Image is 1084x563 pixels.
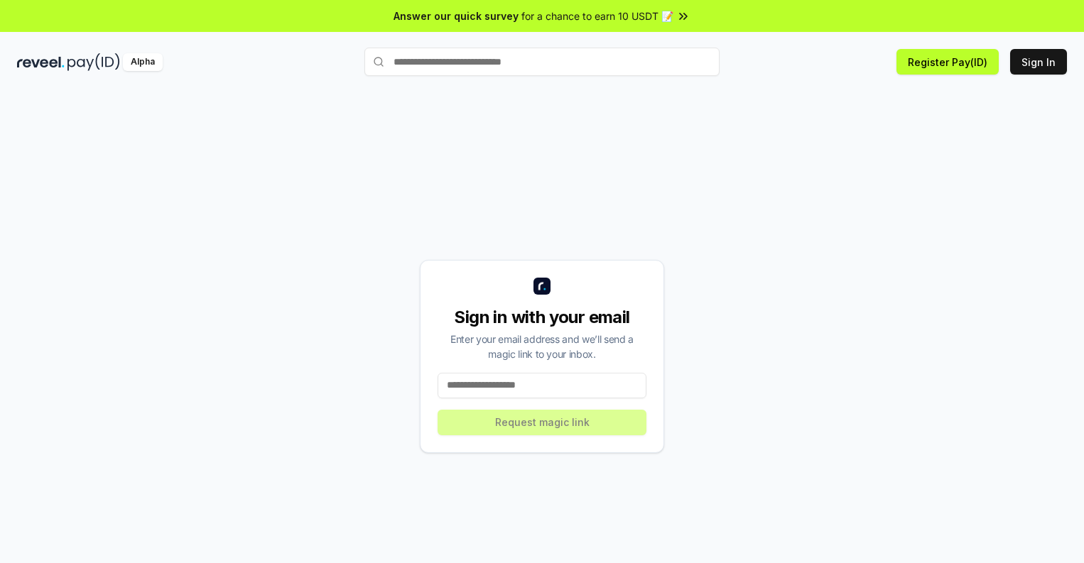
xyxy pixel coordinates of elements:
div: Alpha [123,53,163,71]
img: pay_id [67,53,120,71]
span: for a chance to earn 10 USDT 📝 [521,9,673,23]
button: Register Pay(ID) [896,49,999,75]
div: Sign in with your email [438,306,646,329]
span: Answer our quick survey [394,9,519,23]
div: Enter your email address and we’ll send a magic link to your inbox. [438,332,646,361]
img: logo_small [533,278,551,295]
button: Sign In [1010,49,1067,75]
img: reveel_dark [17,53,65,71]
